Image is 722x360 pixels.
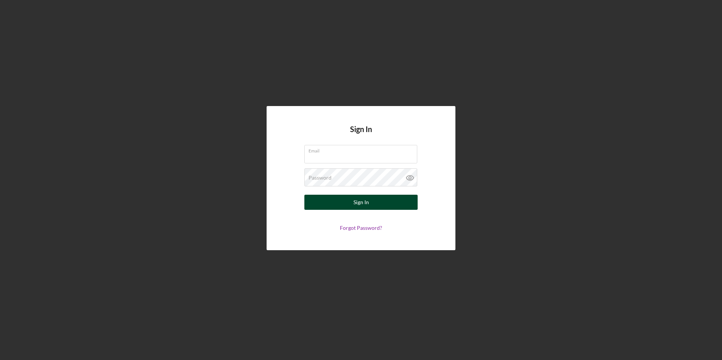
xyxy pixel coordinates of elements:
h4: Sign In [350,125,372,145]
a: Forgot Password? [340,225,382,231]
div: Sign In [353,195,369,210]
button: Sign In [304,195,418,210]
label: Password [309,175,332,181]
label: Email [309,145,417,154]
